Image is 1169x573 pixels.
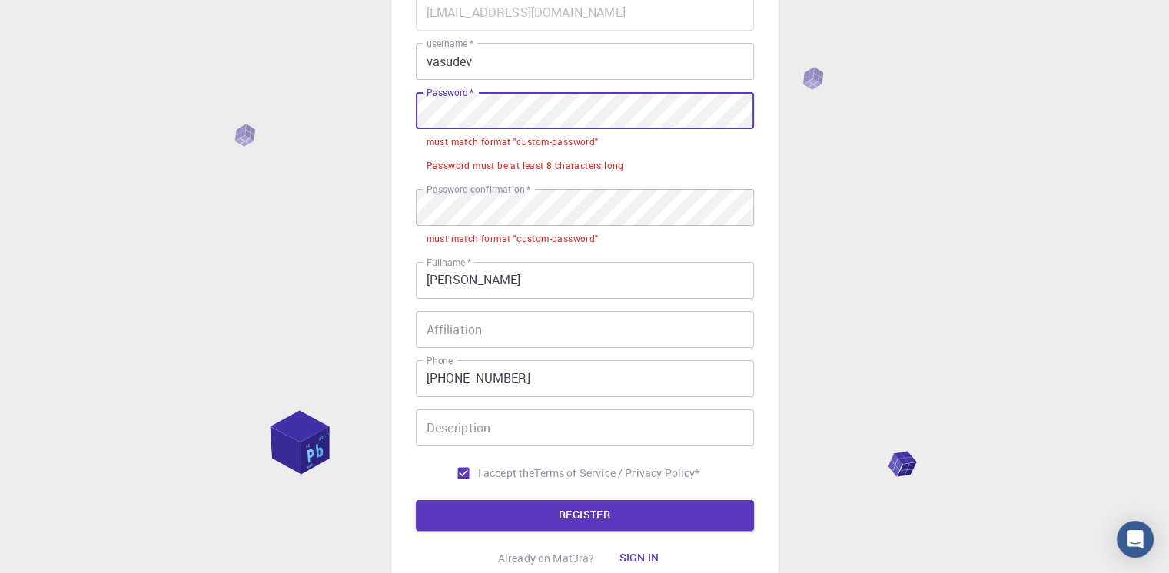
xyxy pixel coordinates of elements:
[427,231,599,247] div: must match format "custom-password"
[1117,521,1154,558] div: Open Intercom Messenger
[427,256,471,269] label: Fullname
[427,134,599,150] div: must match format "custom-password"
[534,465,699,481] a: Terms of Service / Privacy Policy*
[534,465,699,481] p: Terms of Service / Privacy Policy *
[427,37,473,50] label: username
[416,500,754,531] button: REGISTER
[427,86,473,99] label: Password
[427,183,530,196] label: Password confirmation
[498,551,595,566] p: Already on Mat3ra?
[427,158,624,174] div: Password must be at least 8 characters long
[427,354,453,367] label: Phone
[478,465,535,481] span: I accept the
